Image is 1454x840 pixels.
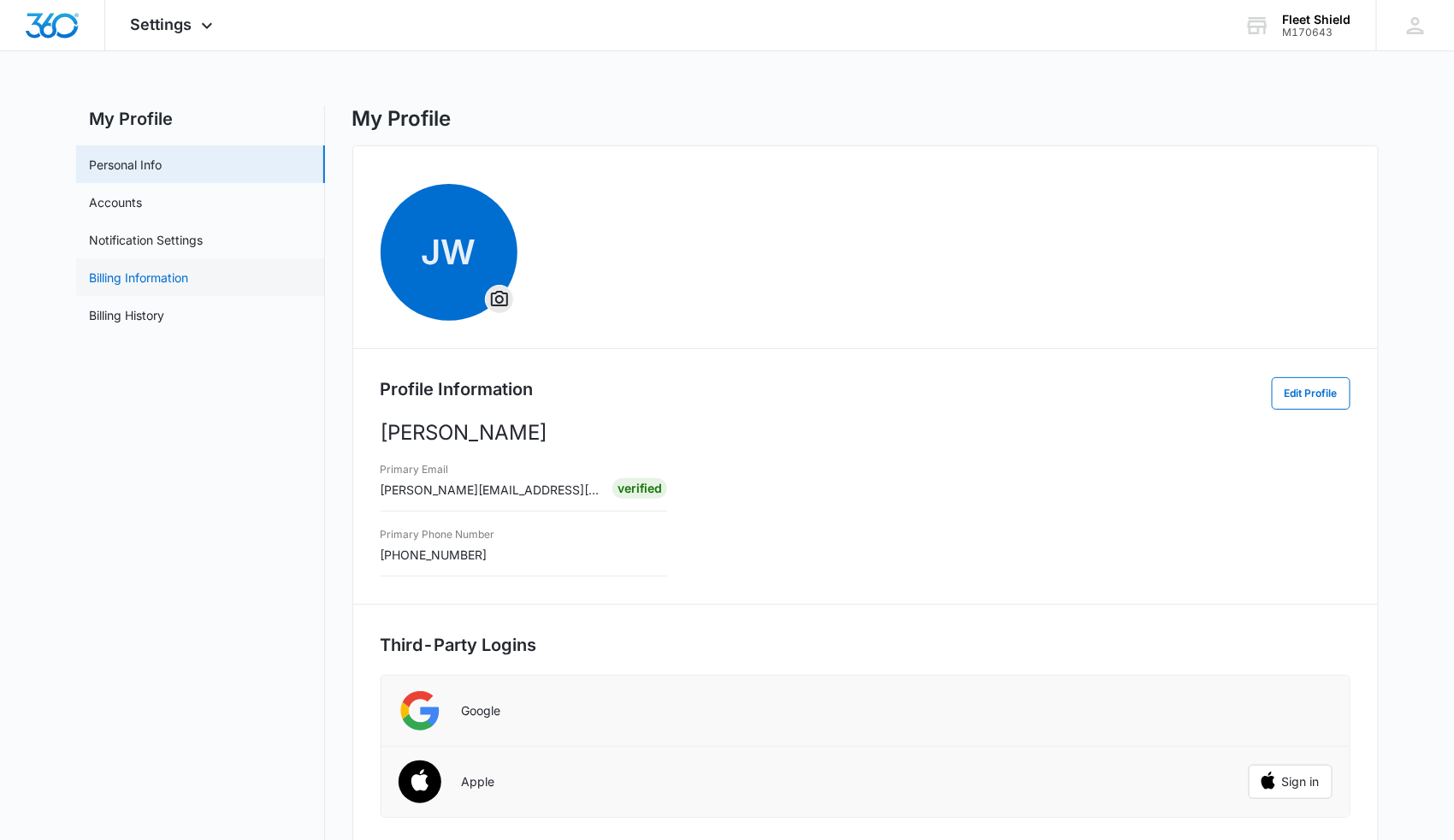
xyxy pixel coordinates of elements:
iframe: Sign in with Google Button [1241,692,1341,730]
button: Sign in [1249,765,1333,799]
p: [PERSON_NAME] [381,417,1351,448]
img: Google [399,689,441,732]
h3: Primary Email [381,462,600,477]
p: Apple [462,774,495,790]
span: Settings [131,15,192,33]
a: Accounts [90,193,143,211]
h1: My Profile [352,106,452,132]
div: [PHONE_NUMBER] [381,524,495,564]
div: Verified [612,478,667,499]
span: JW [381,184,517,321]
div: account name [1283,13,1351,27]
a: Notification Settings [90,231,204,249]
h2: Profile Information [381,376,534,402]
p: Google [462,703,501,719]
img: Apple [387,751,452,815]
button: Overflow Menu [486,286,513,313]
span: JWOverflow Menu [381,184,517,321]
a: Billing Information [90,269,189,287]
a: Personal Info [90,156,163,174]
span: [PERSON_NAME][EMAIL_ADDRESS][DOMAIN_NAME] [381,482,685,497]
div: account id [1283,27,1351,38]
a: Billing History [90,306,165,324]
h2: My Profile [76,106,325,132]
button: Edit Profile [1272,377,1351,410]
h2: Third-Party Logins [381,632,1351,658]
h3: Primary Phone Number [381,527,495,542]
